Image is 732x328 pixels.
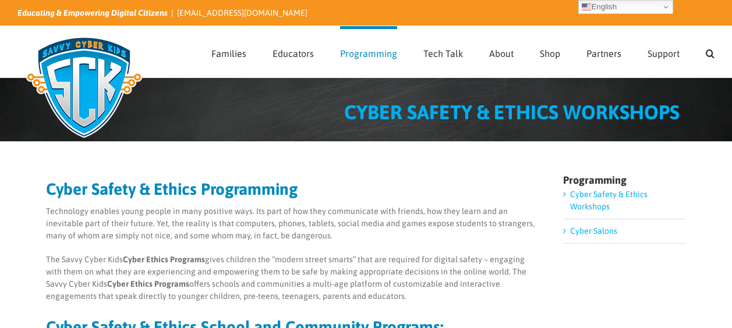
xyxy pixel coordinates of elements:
span: Programming [340,49,397,58]
span: Support [648,49,680,58]
img: en [582,2,591,12]
span: Families [211,49,246,58]
nav: Main Menu [211,26,715,77]
a: Tech Talk [423,26,463,77]
span: About [489,49,514,58]
h2: Cyber Safety & Ethics Programming [46,181,538,197]
img: Savvy Cyber Kids Logo [17,29,151,145]
a: Support [648,26,680,77]
a: Shop [540,26,560,77]
span: Educators [273,49,314,58]
a: Educators [273,26,314,77]
a: Programming [340,26,397,77]
a: Search [706,26,715,77]
a: [EMAIL_ADDRESS][DOMAIN_NAME] [177,8,307,17]
span: Tech Talk [423,49,463,58]
i: Educating & Empowering Digital Citizens [17,8,168,17]
a: Cyber Salons [570,226,617,236]
p: The Savvy Cyber Kids gives children the “modern street smarts” that are required for digital safe... [46,254,538,302]
h4: Programming [563,175,686,186]
a: About [489,26,514,77]
a: Partners [586,26,621,77]
strong: Cyber Ethics Programs [107,279,189,288]
strong: Cyber Ethics Programs [123,255,205,264]
span: Shop [540,49,560,58]
a: Cyber Safety & Ethics Workshops [570,190,648,211]
a: Families [211,26,246,77]
p: Technology enables young people in many positive ways. Its part of how they communicate with frie... [46,205,538,242]
span: CYBER SAFETY & ETHICS WORKSHOPS [344,101,680,123]
span: Partners [586,49,621,58]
